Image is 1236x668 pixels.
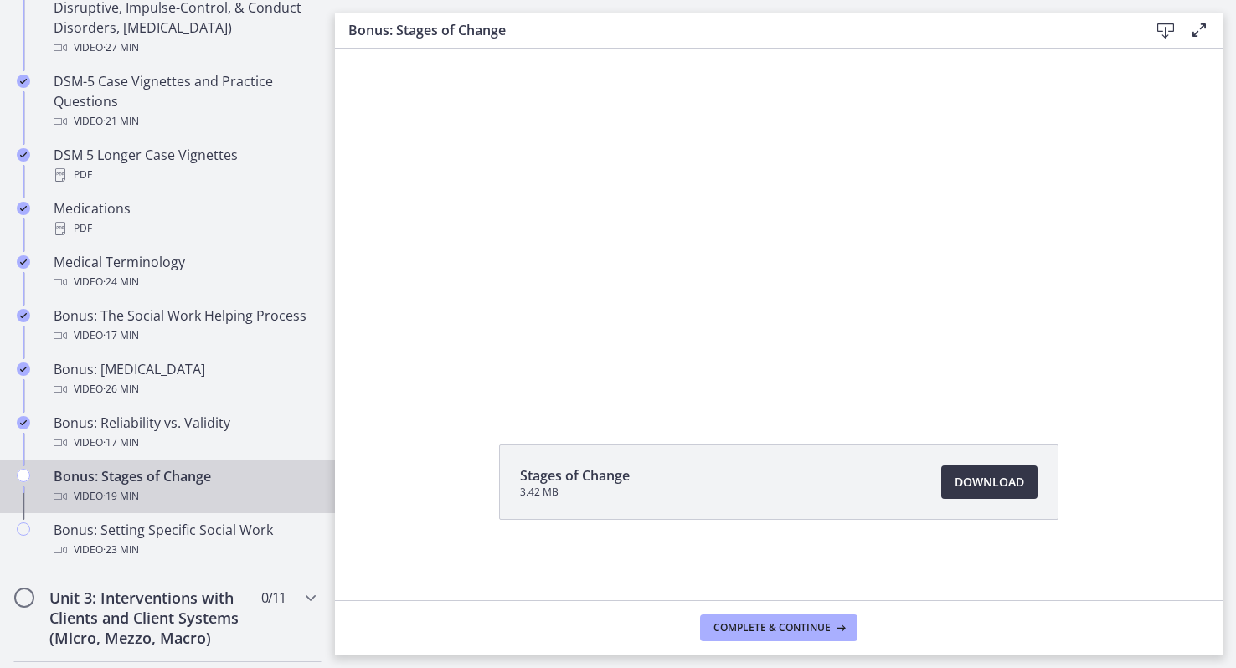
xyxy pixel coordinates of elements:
[54,145,315,185] div: DSM 5 Longer Case Vignettes
[54,379,315,399] div: Video
[54,218,315,239] div: PDF
[54,111,315,131] div: Video
[49,588,254,648] h2: Unit 3: Interventions with Clients and Client Systems (Micro, Mezzo, Macro)
[54,71,315,131] div: DSM-5 Case Vignettes and Practice Questions
[54,486,315,506] div: Video
[17,148,30,162] i: Completed
[54,466,315,506] div: Bonus: Stages of Change
[54,326,315,346] div: Video
[54,272,315,292] div: Video
[54,252,315,292] div: Medical Terminology
[54,359,315,399] div: Bonus: [MEDICAL_DATA]
[54,38,315,58] div: Video
[261,588,286,608] span: 0 / 11
[17,255,30,269] i: Completed
[103,433,139,453] span: · 17 min
[713,621,831,635] span: Complete & continue
[520,486,630,499] span: 3.42 MB
[54,540,315,560] div: Video
[17,75,30,88] i: Completed
[348,20,1122,40] h3: Bonus: Stages of Change
[17,362,30,376] i: Completed
[17,202,30,215] i: Completed
[700,614,857,641] button: Complete & continue
[941,465,1038,499] a: Download
[103,540,139,560] span: · 23 min
[54,165,315,185] div: PDF
[54,413,315,453] div: Bonus: Reliability vs. Validity
[103,272,139,292] span: · 24 min
[54,520,315,560] div: Bonus: Setting Specific Social Work
[103,379,139,399] span: · 26 min
[103,486,139,506] span: · 19 min
[54,433,315,453] div: Video
[103,326,139,346] span: · 17 min
[54,198,315,239] div: Medications
[17,416,30,429] i: Completed
[103,38,139,58] span: · 27 min
[54,306,315,346] div: Bonus: The Social Work Helping Process
[103,111,139,131] span: · 21 min
[955,472,1024,492] span: Download
[520,465,630,486] span: Stages of Change
[17,309,30,322] i: Completed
